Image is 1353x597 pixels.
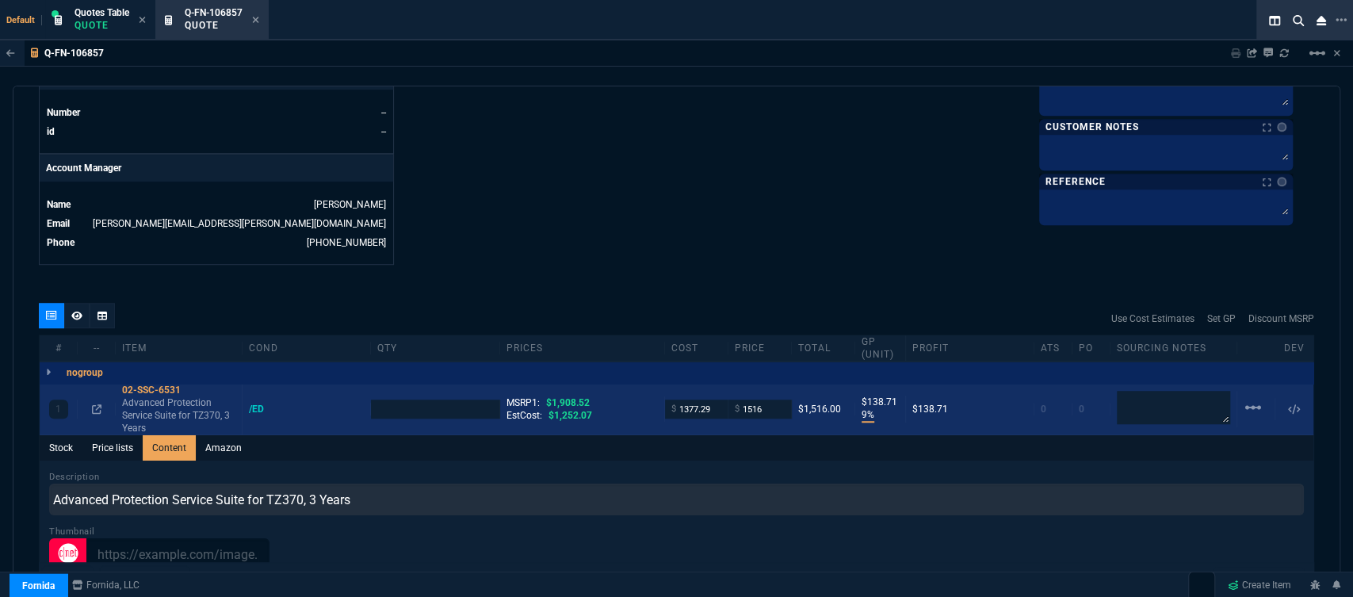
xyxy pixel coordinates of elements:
[40,342,78,354] div: #
[78,342,116,354] div: --
[46,235,387,251] tr: undefined
[67,366,103,379] p: nogroup
[47,218,70,229] span: Email
[798,403,848,415] div: $1,516.00
[1310,11,1332,30] nx-icon: Close Workbench
[1333,47,1340,59] a: Hide Workbench
[67,578,144,592] a: msbcCompanyName
[1079,404,1084,415] span: 0
[196,435,251,461] a: Amazon
[665,342,728,354] div: cost
[49,484,1304,515] input: Line Description
[116,342,243,354] div: Item
[1213,567,1305,587] a: Create Item
[47,237,75,248] span: Phone
[243,342,371,354] div: cond
[792,342,855,354] div: Total
[46,124,387,140] tr: undefined
[1244,398,1263,417] mat-icon: Example home icon
[75,7,129,18] span: Quotes Table
[371,342,499,354] div: qty
[506,396,658,409] div: MSRP1:
[1248,312,1314,326] a: Discount MSRP
[912,403,1027,415] div: $138.71
[381,107,386,118] a: --
[1045,175,1106,188] p: Reference
[46,216,387,232] tr: undefined
[1072,342,1110,354] div: PO
[1045,121,1138,133] p: Customer Notes
[252,14,259,27] nx-icon: Close Tab
[906,342,1034,354] div: Profit
[548,410,592,421] span: $1,252.07
[1111,312,1194,326] a: Use Cost Estimates
[1110,342,1237,354] div: Sourcing Notes
[249,403,279,415] div: /ED
[93,218,386,229] a: [PERSON_NAME][EMAIL_ADDRESS][PERSON_NAME][DOMAIN_NAME]
[6,48,15,59] nx-icon: Back to Table
[855,335,906,361] div: GP (unit)
[185,7,243,18] span: Q-FN-106857
[500,342,665,354] div: prices
[67,570,84,584] p: Add
[46,105,387,121] tr: undefined
[139,14,146,27] nx-icon: Close Tab
[1207,312,1236,326] a: Set GP
[1275,342,1313,354] div: dev
[46,197,387,212] tr: undefined
[671,403,676,415] span: $
[728,342,792,354] div: price
[75,19,129,32] p: Quote
[735,403,740,415] span: $
[1286,11,1310,30] nx-icon: Search
[1336,13,1347,28] nx-icon: Open New Tab
[314,199,386,210] a: [PERSON_NAME]
[1263,11,1286,30] nx-icon: Split Panels
[381,126,386,137] a: --
[6,15,42,25] span: Default
[86,538,269,570] input: https://example.com/image.png
[13,13,1239,30] body: Rich Text Area. Press ALT-0 for help.
[143,435,196,461] a: Content
[506,409,658,422] div: EstCost:
[40,155,393,182] p: Account Manager
[40,435,82,461] a: Stock
[47,107,80,118] span: Number
[44,47,104,59] p: Q-FN-106857
[82,435,143,461] a: Price lists
[1221,573,1298,597] a: Create Item
[862,408,874,423] p: 9%
[185,19,243,32] p: Quote
[49,526,95,537] label: Thumbnail
[47,126,55,137] span: id
[122,384,235,396] div: 02-SSC-6531
[1308,44,1327,63] mat-icon: Example home icon
[546,397,590,408] span: $1,908.52
[1041,404,1046,415] span: 0
[1034,342,1072,354] div: ATS
[862,396,899,408] p: $138.71
[92,404,101,415] nx-icon: Open In Opposite Panel
[49,472,99,482] label: Description
[124,570,180,584] p: Configurable
[55,403,61,415] p: 1
[47,199,71,210] span: Name
[122,396,235,434] p: Advanced Protection Service Suite for TZ370, 3 Years
[307,237,386,248] a: 469-249-2107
